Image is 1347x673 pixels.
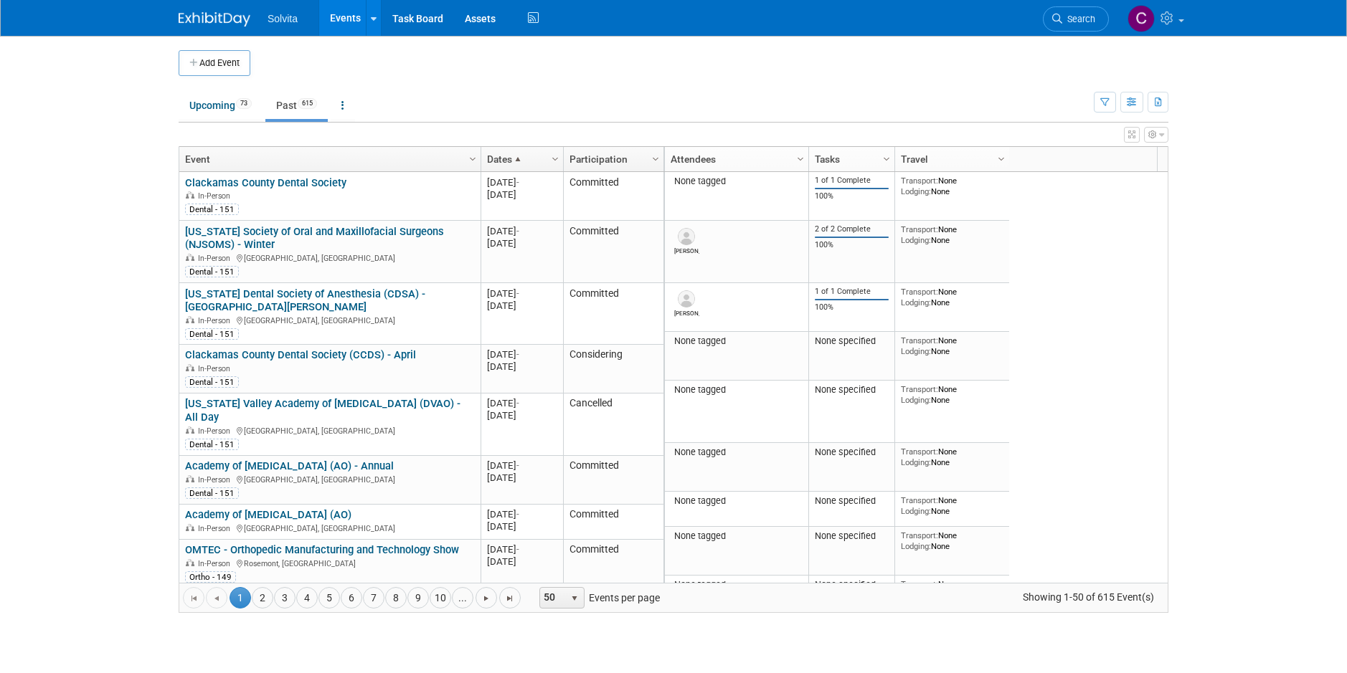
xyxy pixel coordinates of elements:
[198,316,235,325] span: In-Person
[815,287,889,297] div: 1 of 1 Complete
[671,384,803,396] div: None tagged
[185,473,474,485] div: [GEOGRAPHIC_DATA], [GEOGRAPHIC_DATA]
[671,176,803,187] div: None tagged
[516,509,519,520] span: -
[901,530,938,540] span: Transport:
[901,235,931,245] span: Lodging:
[185,508,351,521] a: Academy of [MEDICAL_DATA] (AO)
[521,587,674,608] span: Events per page
[901,495,1004,516] div: None None
[185,287,425,314] a: [US_STATE] Dental Society of Anesthesia (CDSA) - [GEOGRAPHIC_DATA][PERSON_NAME]
[185,543,459,556] a: OMTEC - Orthopedic Manufacturing and Technology Show
[185,252,474,264] div: [GEOGRAPHIC_DATA], [GEOGRAPHIC_DATA]
[901,447,938,457] span: Transport:
[487,225,557,237] div: [DATE]
[186,254,194,261] img: In-Person Event
[407,587,429,608] a: 9
[516,349,519,360] span: -
[901,346,931,356] span: Lodging:
[179,12,250,27] img: ExhibitDay
[901,186,931,196] span: Lodging:
[198,191,235,201] span: In-Person
[198,426,235,436] span: In-Person
[385,587,407,608] a: 8
[548,147,564,168] a: Column Settings
[563,345,663,393] td: Considering
[185,266,239,277] div: Dental - 151
[487,543,557,555] div: [DATE]
[186,426,194,434] img: In-Person Event
[185,522,474,534] div: [GEOGRAPHIC_DATA], [GEOGRAPHIC_DATA]
[341,587,362,608] a: 6
[487,147,554,171] a: Dates
[206,587,227,608] a: Go to the previous page
[901,224,938,234] span: Transport:
[563,172,663,221] td: Committed
[185,424,474,436] div: [GEOGRAPHIC_DATA], [GEOGRAPHIC_DATA]
[901,224,1004,245] div: None None
[901,335,938,345] span: Transport:
[198,524,235,533] span: In-Person
[487,397,557,409] div: [DATE]
[671,335,803,347] div: None tagged
[881,153,892,165] span: Column Settings
[671,579,803,591] div: None tagged
[901,176,938,186] span: Transport:
[1128,5,1155,32] img: Cindy Miller
[476,587,497,608] a: Go to the next page
[185,571,236,583] div: Ortho - 149
[185,348,416,361] a: Clackamas County Dental Society (CCDS) - April
[1062,14,1095,24] span: Search
[487,237,557,249] div: [DATE]
[815,224,889,234] div: 2 of 2 Complete
[487,459,557,472] div: [DATE]
[487,472,557,484] div: [DATE]
[815,335,889,347] div: None specified
[236,98,252,109] span: 73
[185,487,239,499] div: Dental - 151
[516,544,519,555] span: -
[678,290,695,307] img: Larry Deutsch
[901,384,1004,405] div: None None
[516,460,519,471] span: -
[815,302,889,312] div: 100%
[185,439,239,450] div: Dental - 151
[185,557,474,569] div: Rosemont, [GEOGRAPHIC_DATA]
[901,384,938,394] span: Transport:
[648,147,664,168] a: Column Settings
[901,530,1004,551] div: None None
[487,520,557,533] div: [DATE]
[363,587,384,608] a: 7
[674,245,699,254] div: Mike Cassidy
[185,397,460,424] a: [US_STATE] Valley Academy of [MEDICAL_DATA] (DVAO) - All Day
[487,287,557,300] div: [DATE]
[815,176,889,186] div: 1 of 1 Complete
[815,384,889,396] div: None specified
[815,191,889,201] div: 100%
[296,587,318,608] a: 4
[465,147,481,168] a: Column Settings
[563,540,663,588] td: Committed
[487,361,557,373] div: [DATE]
[994,147,1010,168] a: Column Settings
[1010,587,1168,607] span: Showing 1-50 of 615 Event(s)
[516,226,519,237] span: -
[183,587,204,608] a: Go to the first page
[671,530,803,542] div: None tagged
[452,587,473,608] a: ...
[879,147,895,168] a: Column Settings
[901,495,938,505] span: Transport:
[487,555,557,568] div: [DATE]
[901,579,1004,600] div: None None
[298,98,317,109] span: 615
[499,587,521,608] a: Go to the last page
[516,288,519,299] span: -
[185,314,474,326] div: [GEOGRAPHIC_DATA], [GEOGRAPHIC_DATA]
[901,579,938,589] span: Transport:
[540,588,564,608] span: 50
[815,530,889,542] div: None specified
[186,475,194,482] img: In-Person Event
[563,393,663,456] td: Cancelled
[186,364,194,371] img: In-Person Event
[569,147,654,171] a: Participation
